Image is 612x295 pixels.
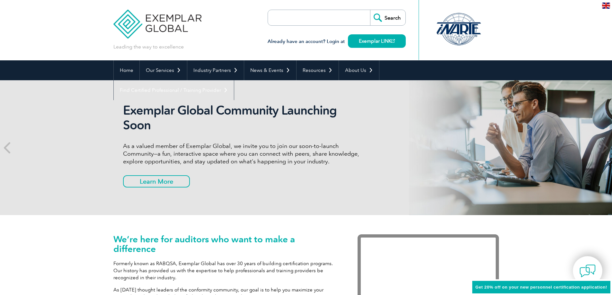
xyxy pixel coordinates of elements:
[113,234,338,254] h1: We’re here for auditors who want to make a difference
[187,60,244,80] a: Industry Partners
[123,175,190,187] a: Learn More
[140,60,187,80] a: Our Services
[113,260,338,281] p: Formerly known as RABQSA, Exemplar Global has over 30 years of building certification programs. O...
[114,60,139,80] a: Home
[580,263,596,279] img: contact-chat.png
[244,60,296,80] a: News & Events
[475,285,607,290] span: Get 20% off on your new personnel certification application!
[123,142,364,165] p: As a valued member of Exemplar Global, we invite you to join our soon-to-launch Community—a fun, ...
[114,80,234,100] a: Find Certified Professional / Training Provider
[348,34,406,48] a: Exemplar LINK
[123,103,364,133] h2: Exemplar Global Community Launching Soon
[339,60,379,80] a: About Us
[602,3,610,9] img: en
[370,10,405,25] input: Search
[391,39,395,43] img: open_square.png
[268,38,406,46] h3: Already have an account? Login at
[297,60,339,80] a: Resources
[113,43,184,50] p: Leading the way to excellence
